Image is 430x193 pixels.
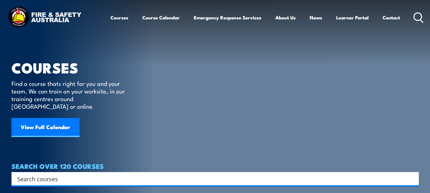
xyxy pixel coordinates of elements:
[275,10,296,25] a: About Us
[383,10,400,25] a: Contact
[194,10,261,25] a: Emergency Response Services
[336,10,369,25] a: Learner Portal
[11,79,128,110] p: Find a course thats right for you and your team. We can train on your worksite, in our training c...
[310,10,322,25] a: News
[11,61,134,73] h1: COURSES
[408,174,417,183] button: Search magnifier button
[17,174,405,183] input: Search input
[11,162,419,169] h4: SEARCH OVER 120 COURSES
[18,174,406,183] form: Search form
[11,118,80,137] a: View Full Calendar
[110,10,128,25] a: Courses
[142,10,180,25] a: Course Calendar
